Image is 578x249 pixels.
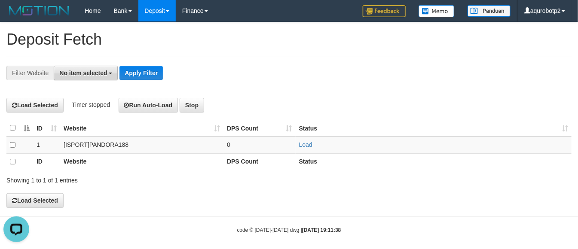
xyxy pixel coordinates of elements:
[6,173,234,185] div: Showing 1 to 1 of 1 entries
[72,101,110,108] span: Timer stopped
[59,70,107,76] span: No item selected
[223,120,296,137] th: DPS Count: activate to sort column ascending
[468,5,511,17] img: panduan.png
[419,5,455,17] img: Button%20Memo.svg
[299,141,312,148] a: Load
[33,120,60,137] th: ID: activate to sort column ascending
[33,137,60,153] td: 1
[363,5,406,17] img: Feedback.jpg
[6,4,72,17] img: MOTION_logo.png
[296,120,572,137] th: Status: activate to sort column ascending
[60,137,223,153] td: [ISPORT] PANDORA188
[33,153,60,170] th: ID
[227,141,230,148] span: 0
[60,120,223,137] th: Website: activate to sort column ascending
[180,98,204,112] button: Stop
[54,66,118,80] button: No item selected
[6,98,64,112] button: Load Selected
[6,66,54,80] div: Filter Website
[6,31,572,48] h1: Deposit Fetch
[60,153,223,170] th: Website
[302,227,341,233] strong: [DATE] 19:11:38
[237,227,341,233] small: code © [DATE]-[DATE] dwg |
[3,3,29,29] button: Open LiveChat chat widget
[119,98,178,112] button: Run Auto-Load
[6,193,64,208] button: Load Selected
[223,153,296,170] th: DPS Count
[296,153,572,170] th: Status
[119,66,163,80] button: Apply Filter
